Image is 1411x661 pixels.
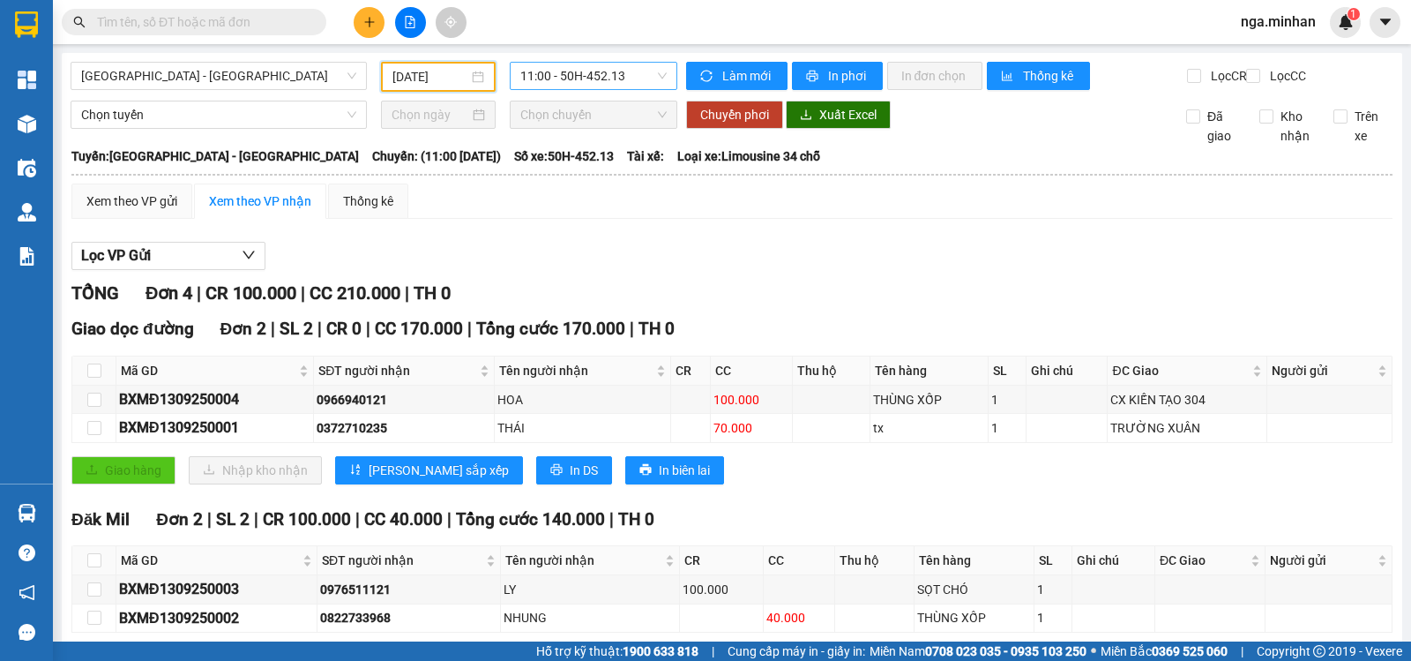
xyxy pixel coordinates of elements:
button: printerIn biên lai [625,456,724,484]
div: 0966940121 [317,390,491,409]
span: | [207,509,212,530]
span: Sài Gòn - Đắk Nông [81,63,356,89]
span: CC 40.000 [364,509,443,530]
span: | [366,319,370,339]
div: tx [873,418,985,438]
div: THÙNG XỐP [917,608,1031,627]
button: bar-chartThống kê [987,62,1090,90]
span: down [242,248,256,262]
th: Ghi chú [1027,357,1109,386]
button: uploadGiao hàng [71,456,175,484]
span: SĐT người nhận [322,551,482,570]
span: Thống kê [1023,66,1076,86]
img: solution-icon [18,247,36,266]
span: Tổng cước 170.000 [476,319,625,339]
td: HOA [495,386,671,414]
span: Lọc VP Gửi [81,244,151,267]
span: Đăk Mil [71,509,130,530]
span: | [712,642,714,661]
span: bar-chart [1001,70,1016,84]
span: sort-ascending [349,463,362,477]
td: 0976511121 [317,575,501,604]
span: TH 0 [414,282,451,304]
span: | [271,319,275,339]
img: warehouse-icon [18,504,36,522]
button: Chuyển phơi [686,101,783,129]
td: BXMĐ1309250003 [116,575,317,604]
div: BXMĐ1309250003 [119,578,314,600]
div: 70.000 [713,418,789,438]
span: TH 0 [618,509,654,530]
span: plus [363,16,376,28]
span: Tổng cước 140.000 [456,509,605,530]
span: download [800,109,812,123]
span: Lọc CC [1263,66,1309,86]
span: nga.minhan [1227,11,1330,33]
button: In đơn chọn [887,62,983,90]
span: CR 100.000 [205,282,296,304]
span: 1 [1350,8,1356,20]
div: 40.000 [766,608,832,627]
div: HOA [497,390,668,409]
button: caret-down [1370,7,1400,38]
span: | [405,282,409,304]
th: CR [680,546,763,575]
th: CC [764,546,836,575]
span: [PERSON_NAME] sắp xếp [369,461,509,480]
span: Lọc CR [1204,66,1250,86]
img: icon-new-feature [1338,14,1354,30]
span: | [1241,642,1243,661]
span: CR 100.000 [263,509,351,530]
span: caret-down [1377,14,1393,30]
span: ĐC Giao [1112,361,1249,380]
strong: 0369 525 060 [1152,644,1228,658]
td: THÁI [495,414,671,442]
span: SL 2 [216,509,250,530]
div: BXMĐ1309250004 [119,388,310,410]
div: 1 [1037,580,1069,599]
div: 100.000 [683,580,759,599]
td: BXMĐ1309250004 [116,386,314,414]
span: copyright [1313,645,1325,657]
div: SỌT CHÓ [917,580,1031,599]
span: Đơn 2 [220,319,267,339]
span: Làm mới [722,66,773,86]
span: Kho nhận [1273,107,1319,146]
th: Tên hàng [915,546,1034,575]
span: CC 170.000 [375,319,463,339]
div: 1 [1037,608,1069,627]
span: Cung cấp máy in - giấy in: [728,642,865,661]
th: CR [671,357,712,386]
td: 0372710235 [314,414,495,442]
span: Số xe: 50H-452.13 [514,146,614,166]
span: Tên người nhận [505,551,661,570]
sup: 1 [1348,8,1360,20]
div: Xem theo VP gửi [86,192,177,211]
input: Chọn ngày [392,105,470,124]
span: search [73,16,86,28]
button: sort-ascending[PERSON_NAME] sắp xếp [335,456,523,484]
th: SL [989,357,1026,386]
b: Tuyến: [GEOGRAPHIC_DATA] - [GEOGRAPHIC_DATA] [71,149,359,163]
th: Thu hộ [835,546,915,575]
span: | [254,509,258,530]
span: Đơn 2 [156,509,203,530]
img: warehouse-icon [18,203,36,222]
span: | [467,319,472,339]
div: 0976511121 [320,580,497,599]
span: ⚪️ [1091,648,1096,655]
span: printer [639,463,652,477]
span: In DS [570,461,598,480]
span: ĐC Giao [1160,551,1247,570]
div: 0822733968 [320,608,497,627]
div: Xem theo VP nhận [209,192,311,211]
span: Chuyến: (11:00 [DATE]) [372,146,501,166]
span: Xuất Excel [819,105,877,124]
span: | [630,319,634,339]
span: question-circle [19,545,35,561]
button: aim [436,7,467,38]
button: printerIn phơi [792,62,883,90]
span: | [301,282,305,304]
th: Tên hàng [870,357,989,386]
span: CR 0 [326,319,362,339]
